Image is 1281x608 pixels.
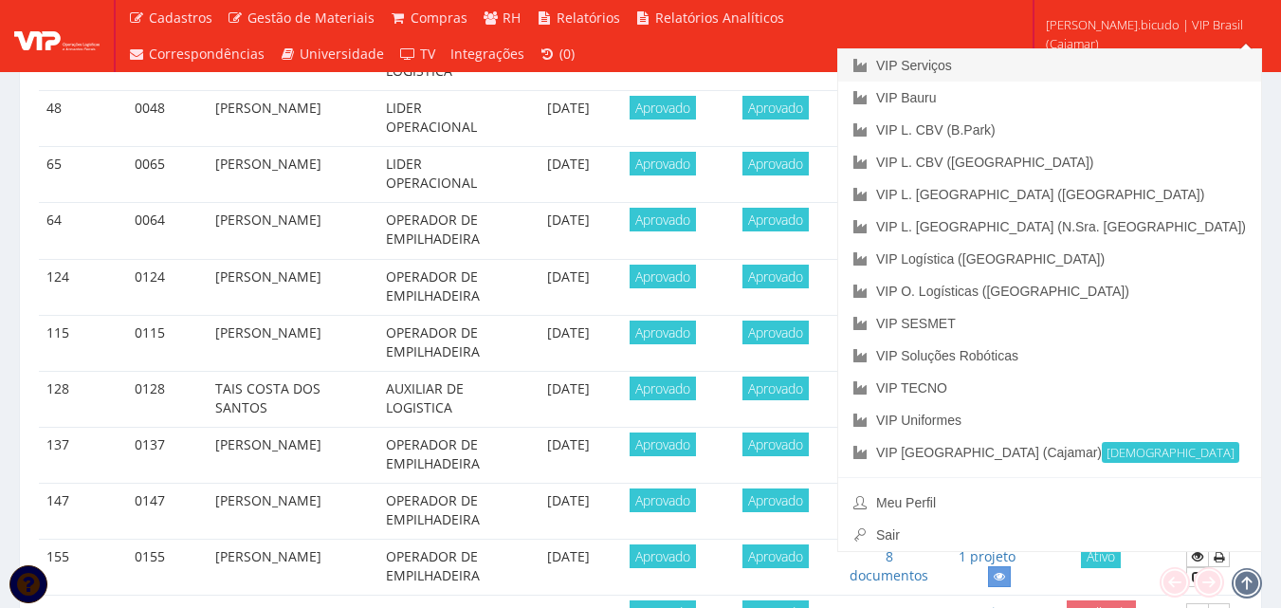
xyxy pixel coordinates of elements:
td: 124 [39,259,127,315]
td: 0115 [127,315,208,371]
span: Aprovado [630,321,696,344]
td: [PERSON_NAME] [208,91,378,147]
td: 147 [39,483,127,539]
span: Aprovado [742,377,809,400]
td: 0155 [127,539,208,595]
span: TV [420,45,435,63]
span: Aprovado [630,544,696,568]
a: VIP SESMET [838,307,1261,340]
td: LIDER OPERACIONAL [378,147,523,203]
td: AUXILIAR DE LOGISTICA [378,371,523,427]
span: Aprovado [742,488,809,512]
td: [DATE] [524,147,613,203]
a: Correspondências [120,36,272,72]
a: VIP Serviços [838,49,1261,82]
span: Integrações [450,45,524,63]
img: logo [14,22,100,50]
td: LIDER OPERACIONAL [378,91,523,147]
a: TV [392,36,443,72]
span: Aprovado [630,433,696,456]
td: [PERSON_NAME] [208,427,378,483]
td: [DATE] [524,539,613,595]
a: (0) [532,36,583,72]
span: Aprovado [742,321,809,344]
a: Sair [838,519,1261,551]
span: Aprovado [630,265,696,288]
td: [DATE] [524,483,613,539]
td: [DATE] [524,203,613,259]
span: Gestão de Materiais [247,9,375,27]
span: Aprovado [630,96,696,120]
span: Aprovado [630,377,696,400]
span: Aprovado [742,208,809,231]
a: 1 projeto [959,547,1016,565]
span: Aprovado [742,433,809,456]
td: 64 [39,203,127,259]
td: 0137 [127,427,208,483]
td: 0124 [127,259,208,315]
span: Relatórios [557,9,620,27]
span: Compras [411,9,467,27]
td: 0048 [127,91,208,147]
a: Integrações [443,36,532,72]
a: VIP Bauru [838,82,1261,114]
td: [PERSON_NAME] [208,539,378,595]
td: 0064 [127,203,208,259]
td: 0128 [127,371,208,427]
td: [DATE] [524,371,613,427]
td: OPERADOR DE EMPILHADEIRA [378,315,523,371]
td: 128 [39,371,127,427]
span: Universidade [300,45,384,63]
td: [DATE] [524,315,613,371]
a: VIP O. Logísticas ([GEOGRAPHIC_DATA]) [838,275,1261,307]
td: [DATE] [524,91,613,147]
td: 0065 [127,147,208,203]
td: [PERSON_NAME] [208,483,378,539]
a: VIP L. CBV (B.Park) [838,114,1261,146]
td: 137 [39,427,127,483]
span: Aprovado [742,544,809,568]
a: VIP TECNO [838,372,1261,404]
small: [DEMOGRAPHIC_DATA] [1102,442,1239,463]
a: VIP L. CBV ([GEOGRAPHIC_DATA]) [838,146,1261,178]
a: VIP L. [GEOGRAPHIC_DATA] (N.Sra. [GEOGRAPHIC_DATA]) [838,211,1261,243]
td: [PERSON_NAME] [208,259,378,315]
span: Aprovado [742,265,809,288]
a: 8 documentos [850,547,928,584]
span: Relatórios Analíticos [655,9,784,27]
span: (0) [559,45,575,63]
a: VIP Uniformes [838,404,1261,436]
td: TAIS COSTA DOS SANTOS [208,371,378,427]
td: 48 [39,91,127,147]
td: [PERSON_NAME] [208,315,378,371]
a: Meu Perfil [838,487,1261,519]
a: VIP Soluções Robóticas [838,340,1261,372]
span: Aprovado [742,152,809,175]
td: 115 [39,315,127,371]
td: [DATE] [524,259,613,315]
span: Aprovado [630,152,696,175]
span: Aprovado [630,208,696,231]
td: OPERADOR DE EMPILHADEIRA [378,483,523,539]
td: [DATE] [524,427,613,483]
span: Aprovado [742,96,809,120]
span: RH [503,9,521,27]
span: Correspondências [149,45,265,63]
td: 65 [39,147,127,203]
td: OPERADOR DE EMPILHADEIRA [378,203,523,259]
td: [PERSON_NAME] [208,203,378,259]
td: OPERADOR DE EMPILHADEIRA [378,427,523,483]
td: OPERADOR DE EMPILHADEIRA [378,539,523,595]
td: 155 [39,539,127,595]
span: Aprovado [630,488,696,512]
span: Ativo [1081,544,1121,568]
td: [PERSON_NAME] [208,147,378,203]
a: VIP Logística ([GEOGRAPHIC_DATA]) [838,243,1261,275]
a: Universidade [272,36,393,72]
td: 0147 [127,483,208,539]
a: VIP [GEOGRAPHIC_DATA] (Cajamar)[DEMOGRAPHIC_DATA] [838,436,1261,469]
a: VIP L. [GEOGRAPHIC_DATA] ([GEOGRAPHIC_DATA]) [838,178,1261,211]
td: OPERADOR DE EMPILHADEIRA [378,259,523,315]
span: Cadastros [149,9,212,27]
span: [PERSON_NAME].bicudo | VIP Brasil (Cajamar) [1046,15,1256,53]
